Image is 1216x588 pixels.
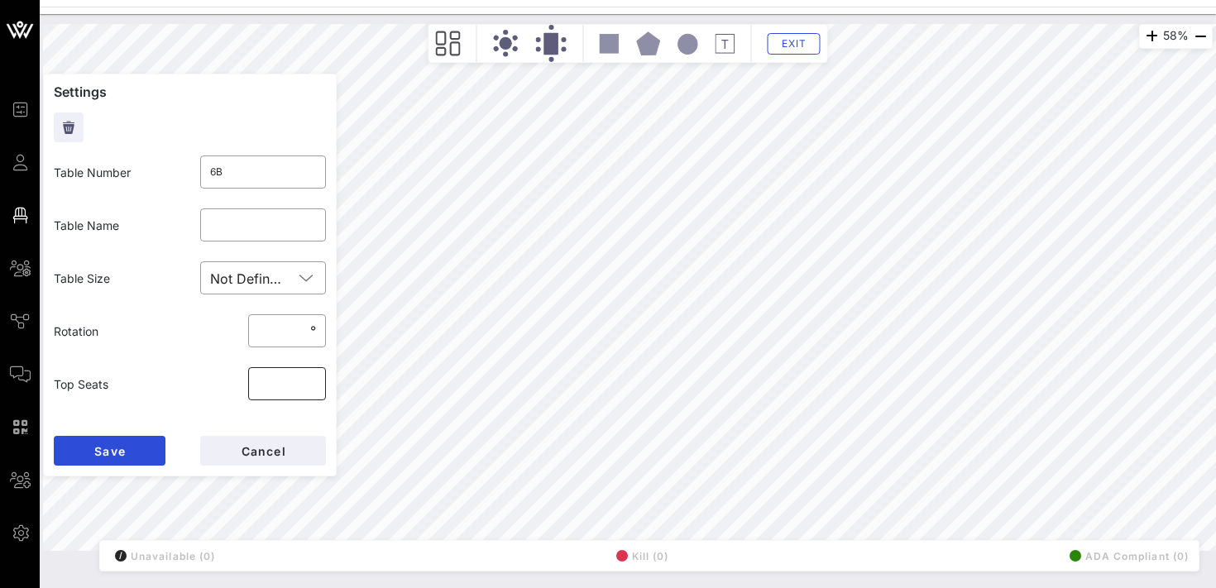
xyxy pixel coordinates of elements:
[44,260,190,297] div: Table Size
[54,84,326,99] p: Settings
[44,207,190,244] div: Table Name
[54,112,84,142] button: Delete Table
[44,366,190,403] div: Top Seats
[210,271,285,286] div: Not Defined
[240,444,286,458] span: Cancel
[44,154,190,191] div: Table Number
[200,261,327,294] div: Not Defined
[768,33,821,55] button: Exit
[778,37,810,50] span: Exit
[200,436,326,466] button: Cancel
[93,444,126,458] span: Save
[307,323,316,339] div: °
[44,313,190,350] div: Rotation
[1139,24,1213,49] div: 58%
[54,436,165,466] button: Save
[44,418,190,456] div: Bottom Seats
